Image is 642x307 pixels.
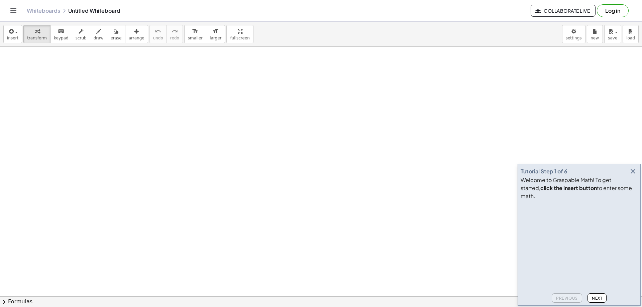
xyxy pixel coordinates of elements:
button: undoundo [149,25,167,43]
button: Next [587,293,607,303]
button: insert [3,25,22,43]
button: erase [107,25,125,43]
button: fullscreen [226,25,253,43]
span: redo [170,36,179,40]
button: redoredo [167,25,183,43]
div: Welcome to Graspable Math! To get started, to enter some math. [521,176,638,200]
span: keypad [54,36,69,40]
a: Whiteboards [27,7,60,14]
span: fullscreen [230,36,249,40]
span: scrub [76,36,87,40]
b: click the insert button [540,184,597,191]
span: transform [27,36,47,40]
span: erase [110,36,121,40]
button: format_sizesmaller [184,25,206,43]
span: Collaborate Live [536,8,590,14]
i: format_size [192,27,198,35]
button: scrub [72,25,90,43]
span: arrange [129,36,144,40]
div: Tutorial Step 1 of 6 [521,167,567,175]
i: undo [155,27,161,35]
button: arrange [125,25,148,43]
button: Toggle navigation [8,5,19,16]
i: keyboard [58,27,64,35]
button: transform [23,25,50,43]
span: save [608,36,617,40]
span: new [591,36,599,40]
button: new [587,25,603,43]
button: save [604,25,621,43]
span: larger [210,36,221,40]
span: draw [94,36,104,40]
span: settings [566,36,582,40]
button: keyboardkeypad [50,25,72,43]
button: format_sizelarger [206,25,225,43]
i: format_size [212,27,219,35]
button: load [623,25,639,43]
span: undo [153,36,163,40]
span: Next [592,296,602,301]
i: redo [172,27,178,35]
span: load [626,36,635,40]
button: Log in [597,4,629,17]
button: Collaborate Live [531,5,596,17]
button: draw [90,25,107,43]
button: settings [562,25,585,43]
span: insert [7,36,18,40]
span: smaller [188,36,203,40]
